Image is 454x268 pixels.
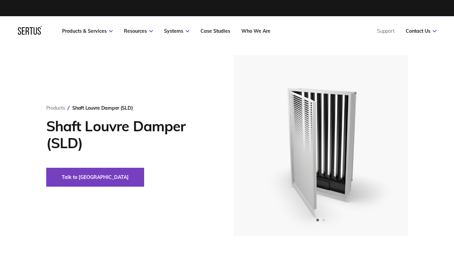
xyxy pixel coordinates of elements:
[377,28,395,34] a: Support
[406,28,436,34] a: Contact Us
[62,28,113,34] a: Products & Services
[201,28,230,34] a: Case Studies
[46,105,65,111] a: Products
[241,28,270,34] a: Who We Are
[46,168,144,187] button: Talk to [GEOGRAPHIC_DATA]
[46,118,213,152] h1: Shaft Louvre Damper (SLD)
[124,28,153,34] a: Resources
[322,219,325,221] span: Go to slide 2
[164,28,189,34] a: Systems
